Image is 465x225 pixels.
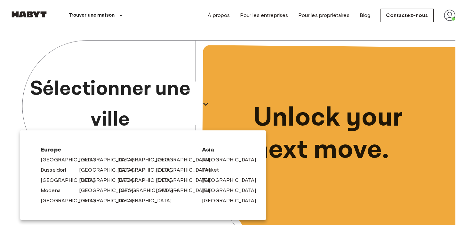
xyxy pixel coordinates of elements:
a: [GEOGRAPHIC_DATA] [79,176,140,184]
a: [GEOGRAPHIC_DATA] [41,197,101,205]
a: [GEOGRAPHIC_DATA] [202,197,263,205]
a: [GEOGRAPHIC_DATA] [117,166,178,174]
a: [GEOGRAPHIC_DATA] [79,166,140,174]
a: [GEOGRAPHIC_DATA] [41,156,101,164]
a: [GEOGRAPHIC_DATA] [79,156,140,164]
a: [GEOGRAPHIC_DATA] [202,156,263,164]
a: [GEOGRAPHIC_DATA] [41,176,101,184]
a: [GEOGRAPHIC_DATA] [156,166,217,174]
a: [GEOGRAPHIC_DATA] [156,187,217,194]
a: [GEOGRAPHIC_DATA] [117,156,178,164]
span: Europe [41,146,192,153]
a: [GEOGRAPHIC_DATA] [156,176,217,184]
a: [GEOGRAPHIC_DATA] [156,156,217,164]
a: [GEOGRAPHIC_DATA] [79,187,140,194]
a: [GEOGRAPHIC_DATA] [202,187,263,194]
a: [GEOGRAPHIC_DATA] [202,176,263,184]
a: Phuket [202,166,225,174]
a: [GEOGRAPHIC_DATA] [117,197,178,205]
a: [GEOGRAPHIC_DATA] [117,176,178,184]
a: Modena [41,187,67,194]
a: [GEOGRAPHIC_DATA] [119,187,180,194]
span: Asia [202,146,245,153]
a: Dusseldorf [41,166,73,174]
a: [GEOGRAPHIC_DATA] [79,197,140,205]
